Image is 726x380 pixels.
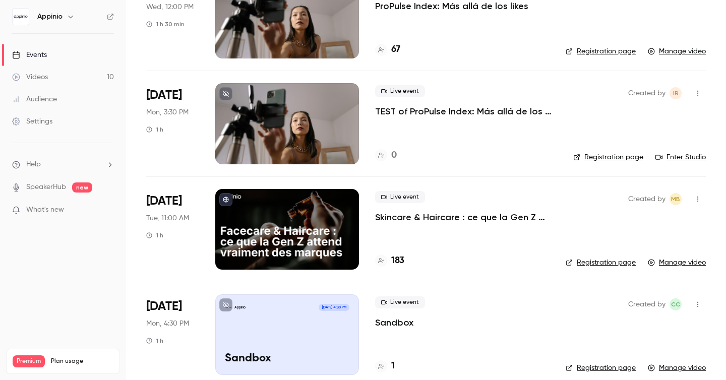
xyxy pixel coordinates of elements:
[673,87,679,99] span: IR
[26,205,64,215] span: What's new
[102,206,114,215] iframe: Noticeable Trigger
[146,87,182,103] span: [DATE]
[13,355,45,367] span: Premium
[375,105,557,117] a: TEST of ProPulse Index: Más allá de los likes
[648,363,706,373] a: Manage video
[375,191,425,203] span: Live event
[566,363,636,373] a: Registration page
[146,193,182,209] span: [DATE]
[375,85,425,97] span: Live event
[12,94,57,104] div: Audience
[215,294,359,375] a: SandboxAppinio[DATE] 4:30 PMSandbox
[375,149,397,162] a: 0
[13,9,29,25] img: Appinio
[391,43,400,56] h4: 67
[12,50,47,60] div: Events
[146,319,189,329] span: Mon, 4:30 PM
[51,357,113,365] span: Plan usage
[670,298,682,310] span: Charlotte Carpenter
[146,20,185,28] div: 1 h 30 min
[391,359,395,373] h4: 1
[628,87,665,99] span: Created by
[72,182,92,193] span: new
[146,125,163,134] div: 1 h
[225,352,349,365] p: Sandbox
[648,258,706,268] a: Manage video
[319,304,349,311] span: [DATE] 4:30 PM
[375,296,425,308] span: Live event
[26,182,66,193] a: SpeakerHub
[234,305,246,310] p: Appinio
[375,211,550,223] a: Skincare & Haircare : ce que la Gen Z attend vraiment des marques
[375,43,400,56] a: 67
[671,298,680,310] span: CC
[146,2,194,12] span: Wed, 12:00 PM
[628,298,665,310] span: Created by
[146,294,199,375] div: Jul 21 Mon, 3:30 PM (Europe/London)
[628,193,665,205] span: Created by
[573,152,643,162] a: Registration page
[146,213,189,223] span: Tue, 11:00 AM
[655,152,706,162] a: Enter Studio
[375,254,404,268] a: 183
[146,231,163,239] div: 1 h
[648,46,706,56] a: Manage video
[146,83,199,164] div: Sep 15 Mon, 3:30 PM (Europe/Madrid)
[146,189,199,270] div: Sep 9 Tue, 11:00 AM (Europe/Paris)
[670,193,682,205] span: Margot Bres
[37,12,63,22] h6: Appinio
[26,159,41,170] span: Help
[391,149,397,162] h4: 0
[12,159,114,170] li: help-dropdown-opener
[671,193,680,205] span: MB
[391,254,404,268] h4: 183
[146,337,163,345] div: 1 h
[146,107,189,117] span: Mon, 3:30 PM
[12,72,48,82] div: Videos
[566,46,636,56] a: Registration page
[670,87,682,99] span: Isabella Rentería Berrospe
[12,116,52,126] div: Settings
[146,298,182,314] span: [DATE]
[375,316,413,329] a: Sandbox
[375,359,395,373] a: 1
[566,258,636,268] a: Registration page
